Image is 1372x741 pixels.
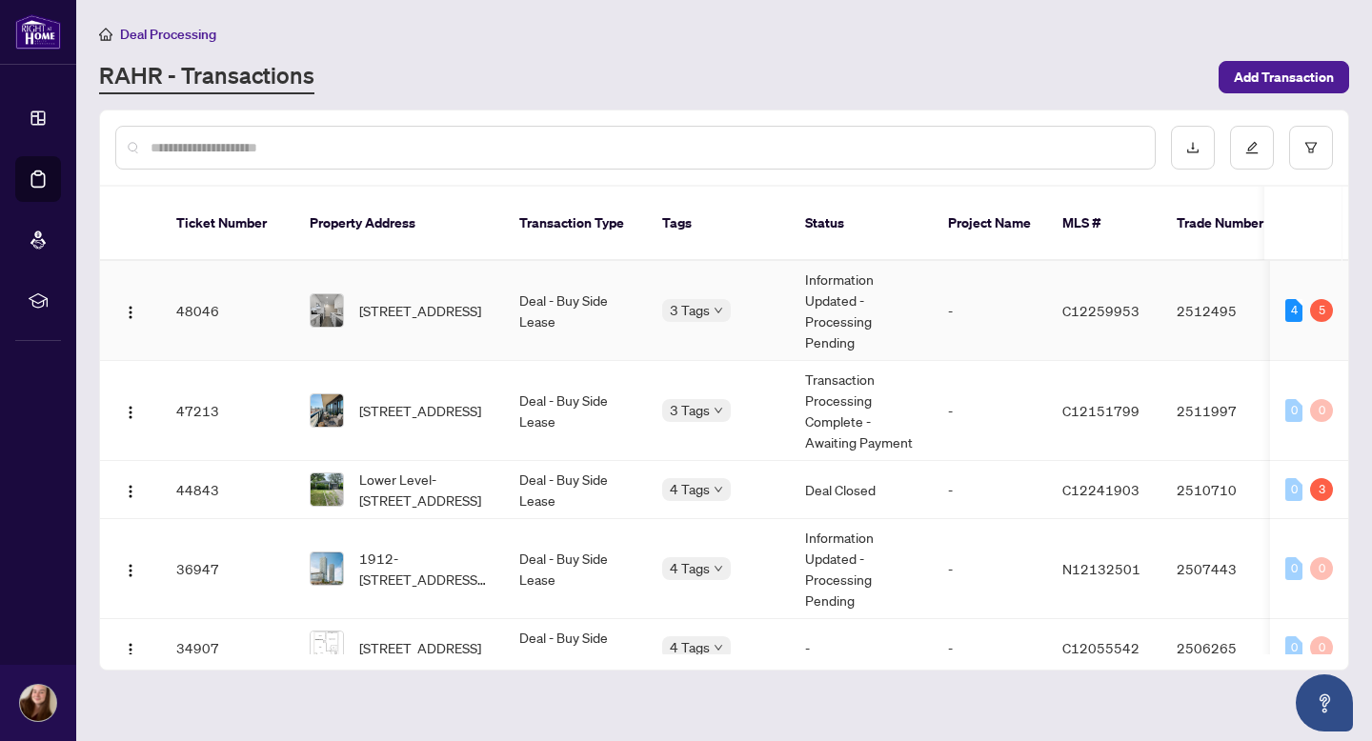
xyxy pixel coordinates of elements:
button: download [1171,126,1215,170]
span: edit [1245,141,1259,154]
td: 2512495 [1161,261,1295,361]
td: 48046 [161,261,294,361]
span: home [99,28,112,41]
button: Logo [115,395,146,426]
span: 4 Tags [670,557,710,579]
div: 0 [1285,636,1302,659]
a: RAHR - Transactions [99,60,314,94]
div: 0 [1310,399,1333,422]
td: Information Updated - Processing Pending [790,261,933,361]
div: 4 [1285,299,1302,322]
span: C12259953 [1062,302,1140,319]
div: 0 [1285,399,1302,422]
div: 0 [1310,557,1333,580]
span: [STREET_ADDRESS] [359,637,481,658]
td: Information Updated - Processing Pending [790,519,933,619]
span: download [1186,141,1200,154]
button: Logo [115,632,146,663]
span: down [714,306,723,315]
div: 0 [1285,557,1302,580]
div: 0 [1310,636,1333,659]
th: Project Name [933,187,1047,261]
img: Logo [123,642,138,657]
span: down [714,564,723,573]
button: Open asap [1296,674,1353,731]
img: Logo [123,563,138,578]
td: 2511997 [1161,361,1295,461]
th: Property Address [294,187,504,261]
td: - [933,519,1047,619]
th: Status [790,187,933,261]
div: 0 [1285,478,1302,501]
span: Lower Level-[STREET_ADDRESS] [359,469,489,511]
span: filter [1304,141,1318,154]
img: thumbnail-img [311,552,343,585]
span: 4 Tags [670,636,710,658]
th: MLS # [1047,187,1161,261]
span: [STREET_ADDRESS] [359,400,481,421]
td: - [790,619,933,677]
img: thumbnail-img [311,631,343,664]
td: Deal - Buy Side Lease [504,461,647,519]
img: thumbnail-img [311,294,343,327]
span: C12241903 [1062,481,1140,498]
td: Deal Closed [790,461,933,519]
td: 36947 [161,519,294,619]
button: Logo [115,295,146,326]
td: 47213 [161,361,294,461]
td: 2506265 [1161,619,1295,677]
th: Tags [647,187,790,261]
div: 5 [1310,299,1333,322]
img: Logo [123,484,138,499]
th: Ticket Number [161,187,294,261]
button: filter [1289,126,1333,170]
td: Transaction Processing Complete - Awaiting Payment [790,361,933,461]
button: edit [1230,126,1274,170]
span: C12055542 [1062,639,1140,656]
span: 1912-[STREET_ADDRESS][PERSON_NAME] [359,548,489,590]
img: logo [15,14,61,50]
td: 2507443 [1161,519,1295,619]
button: Logo [115,553,146,584]
span: 3 Tags [670,299,710,321]
td: Deal - Buy Side Lease [504,519,647,619]
td: Deal - Buy Side Lease [504,361,647,461]
span: Add Transaction [1234,62,1334,92]
td: Deal - Buy Side Lease [504,261,647,361]
span: N12132501 [1062,560,1140,577]
img: thumbnail-img [311,473,343,506]
img: Logo [123,305,138,320]
span: down [714,485,723,494]
img: Logo [123,405,138,420]
th: Transaction Type [504,187,647,261]
span: 4 Tags [670,478,710,500]
td: - [933,361,1047,461]
td: - [933,461,1047,519]
img: thumbnail-img [311,394,343,427]
button: Add Transaction [1219,61,1349,93]
span: C12151799 [1062,402,1140,419]
span: down [714,406,723,415]
td: Deal - Buy Side Lease [504,619,647,677]
td: - [933,261,1047,361]
span: 3 Tags [670,399,710,421]
img: Profile Icon [20,685,56,721]
td: 2510710 [1161,461,1295,519]
td: 34907 [161,619,294,677]
span: Deal Processing [120,26,216,43]
div: 3 [1310,478,1333,501]
td: - [933,619,1047,677]
button: Logo [115,474,146,505]
th: Trade Number [1161,187,1295,261]
td: 44843 [161,461,294,519]
span: down [714,643,723,652]
span: [STREET_ADDRESS] [359,300,481,321]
